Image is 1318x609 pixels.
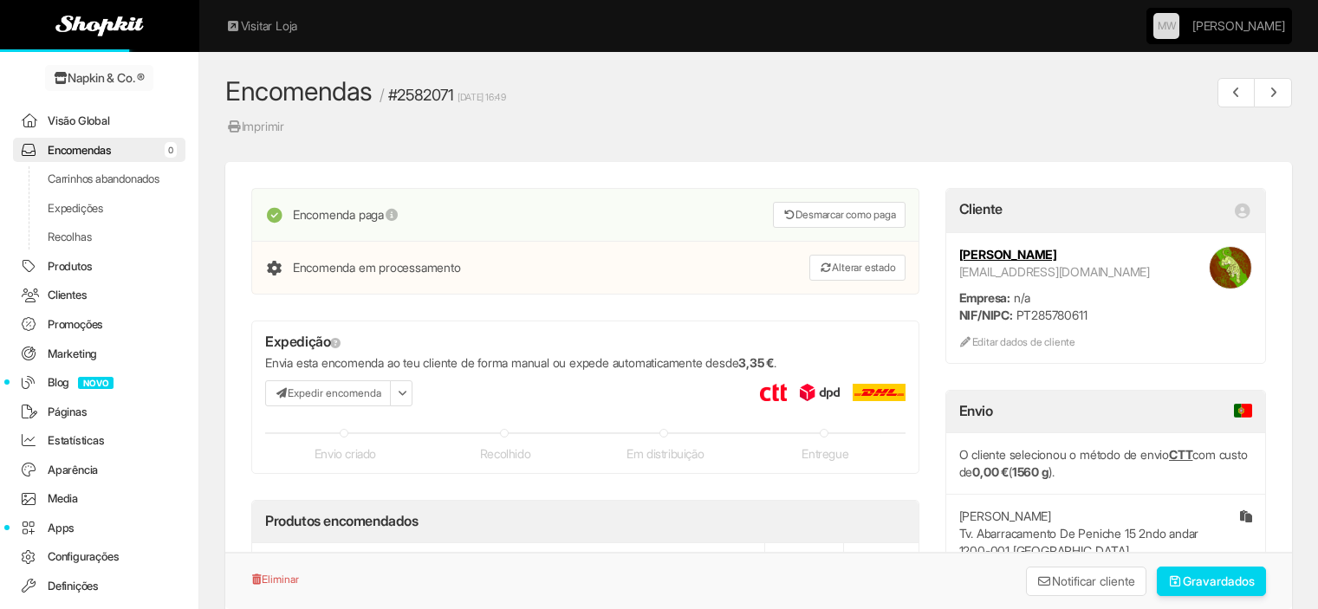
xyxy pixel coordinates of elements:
a: Carrinhos abandonados [13,166,185,191]
span: n/a [1014,290,1030,305]
a: Promoções [13,312,185,337]
a: Páginas [13,399,185,424]
a: Media [13,486,185,511]
button: Expedir encomenda [265,380,391,406]
span: 0 [165,142,177,158]
img: DHL Parcel [853,384,906,401]
a: Clientes [13,282,185,308]
span: PT285780611 [1016,308,1088,322]
h3: Produtos encomendados [265,514,419,529]
a: Encomendas0 [13,138,185,163]
a: Imprimir [225,117,285,136]
a: Anterior [1217,78,1256,107]
a: [EMAIL_ADDRESS][DOMAIN_NAME] [959,264,1150,279]
a: MW [1153,13,1179,39]
a: #2582071 [388,86,454,104]
strong: 3,35 € [738,355,774,370]
a: CTT [1169,447,1192,462]
h4: Em distribuição [627,447,704,460]
button: Notificar cliente [1026,567,1147,596]
a: Marketing [13,341,185,366]
h3: Cliente [959,202,1003,217]
a: Alterar estado [809,255,905,281]
a: Editar dados de cliente [959,335,1075,348]
a: Visitar Loja [225,17,297,35]
button: Gravardados [1157,567,1267,596]
div: O cliente selecionou o método de envio com custo de ( ). [946,433,1265,494]
a: Recolhas [13,224,185,249]
strong: 0,00 € [972,464,1009,479]
h4: Entregue [802,447,848,460]
a: Apps [13,515,185,541]
a: Napkin & Co. ® [45,65,153,91]
a: Produtos [13,254,185,279]
a: Visão Global [13,108,185,133]
span: dados [1221,573,1255,588]
span: NOVO [78,377,114,389]
img: Shopkit [55,16,144,36]
a: Desmarcar como paga [773,202,905,228]
a: Encomendas [225,75,373,107]
a: BlogNOVO [13,370,185,395]
p: Envia esta encomenda ao teu cliente de forma manual ou expede automaticamente desde . [265,354,906,372]
a: Expedições [13,196,185,221]
h4: Expedição [265,334,906,350]
img: DPD [800,384,840,401]
h4: Envio criado [315,447,376,460]
span: Portugal - Continental [1234,404,1252,418]
strong: 1560 g [1012,464,1049,479]
img: CTT [760,384,787,401]
button: Eliminar [251,567,300,593]
a: Aparência [13,457,185,483]
a: Configurações [13,544,185,569]
div: Encomenda paga [265,202,683,228]
strong: Empresa: [959,290,1010,305]
a: Estatísticas [13,428,185,453]
a: [PERSON_NAME] [1192,9,1284,43]
a: Copiar endereço de envio [1240,508,1252,525]
span: / [380,86,385,104]
h3: Envio [959,404,1252,419]
a: Definições [13,573,185,599]
div: Encomenda em processamento [265,255,683,281]
i: Cliente registado [1233,211,1252,212]
a: Próximo [1255,78,1292,107]
h4: Recolhido [480,447,530,460]
strong: NIF/NIPC: [959,308,1013,322]
span: [DATE] 16:49 [458,92,505,103]
a: [PERSON_NAME] [959,247,1057,262]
